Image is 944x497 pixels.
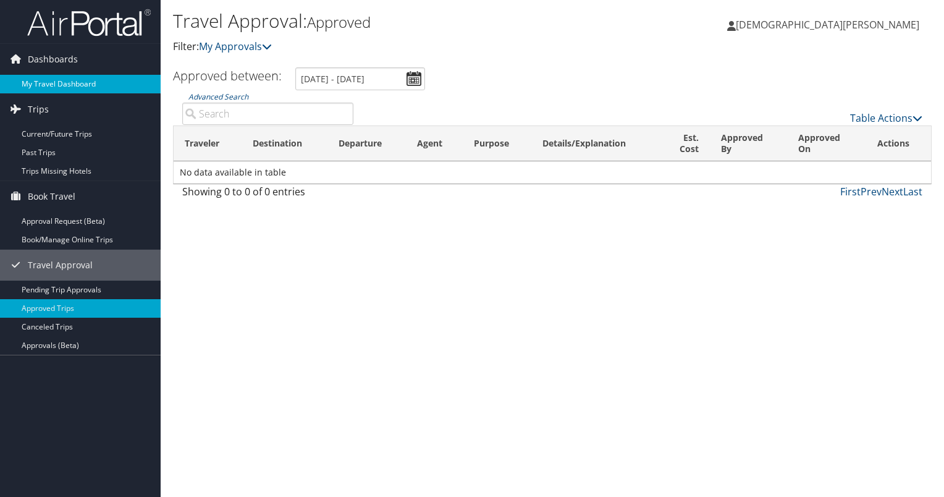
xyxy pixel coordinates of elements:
[787,126,866,161] th: Approved On: activate to sort column ascending
[173,67,282,84] h3: Approved between:
[182,103,353,125] input: Advanced Search
[27,8,151,37] img: airportal-logo.png
[463,126,531,161] th: Purpose
[840,185,861,198] a: First
[28,44,78,75] span: Dashboards
[866,126,931,161] th: Actions
[727,6,932,43] a: [DEMOGRAPHIC_DATA][PERSON_NAME]
[850,111,922,125] a: Table Actions
[174,161,931,184] td: No data available in table
[327,126,406,161] th: Departure: activate to sort column ascending
[28,94,49,125] span: Trips
[173,8,679,34] h1: Travel Approval:
[173,39,679,55] p: Filter:
[882,185,903,198] a: Next
[710,126,786,161] th: Approved By: activate to sort column ascending
[903,185,922,198] a: Last
[28,250,93,281] span: Travel Approval
[199,40,272,53] a: My Approvals
[188,91,248,102] a: Advanced Search
[295,67,425,90] input: [DATE] - [DATE]
[28,181,75,212] span: Book Travel
[657,126,710,161] th: Est. Cost: activate to sort column ascending
[174,126,242,161] th: Traveler: activate to sort column ascending
[531,126,658,161] th: Details/Explanation
[736,18,919,32] span: [DEMOGRAPHIC_DATA][PERSON_NAME]
[861,185,882,198] a: Prev
[242,126,327,161] th: Destination: activate to sort column ascending
[406,126,463,161] th: Agent
[307,12,371,32] small: Approved
[182,184,353,205] div: Showing 0 to 0 of 0 entries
